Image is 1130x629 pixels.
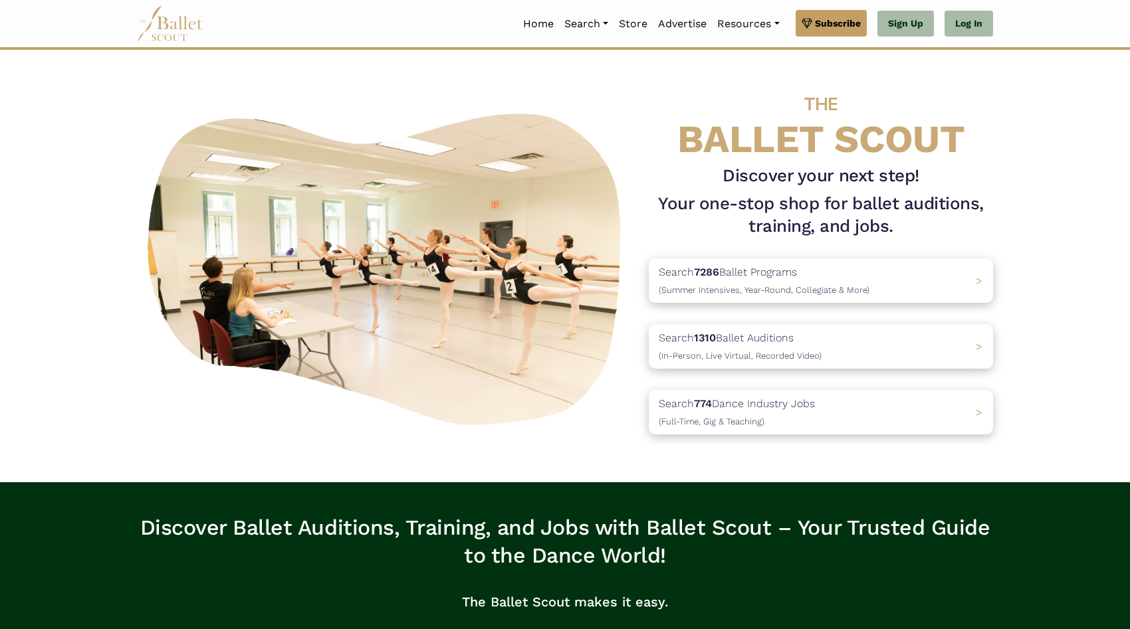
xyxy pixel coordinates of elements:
span: (In-Person, Live Virtual, Recorded Video) [659,351,822,361]
h1: Your one-stop shop for ballet auditions, training, and jobs. [649,193,993,238]
a: Search [559,10,614,38]
a: Advertise [653,10,712,38]
b: 7286 [694,266,719,278]
span: Subscribe [815,16,861,31]
a: Home [518,10,559,38]
h3: Discover your next step! [649,165,993,187]
span: (Full-Time, Gig & Teaching) [659,416,764,426]
h3: Discover Ballet Auditions, Training, and Jobs with Ballet Scout – Your Trusted Guide to the Dance... [137,514,993,569]
a: Search774Dance Industry Jobs(Full-Time, Gig & Teaching) > [649,390,993,434]
a: Search1310Ballet Auditions(In-Person, Live Virtual, Recorded Video) > [649,324,993,369]
span: > [976,340,982,353]
a: Sign Up [877,11,934,37]
span: > [976,406,982,418]
a: Resources [712,10,784,38]
span: (Summer Intensives, Year-Round, Collegiate & More) [659,285,869,295]
b: 1310 [694,331,716,344]
a: Log In [945,11,993,37]
a: Subscribe [796,10,867,37]
img: gem.svg [802,16,812,31]
span: THE [804,93,838,115]
p: Search Ballet Auditions [659,329,822,363]
a: Store [614,10,653,38]
b: 774 [694,397,712,410]
img: A group of ballerinas talking to each other in a ballet studio [137,99,638,433]
a: Search7286Ballet Programs(Summer Intensives, Year-Round, Collegiate & More)> [649,258,993,303]
p: The Ballet Scout makes it easy. [137,581,993,623]
p: Search Dance Industry Jobs [659,395,815,429]
h4: BALLET SCOUT [649,76,993,159]
p: Search Ballet Programs [659,264,869,298]
span: > [976,274,982,287]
